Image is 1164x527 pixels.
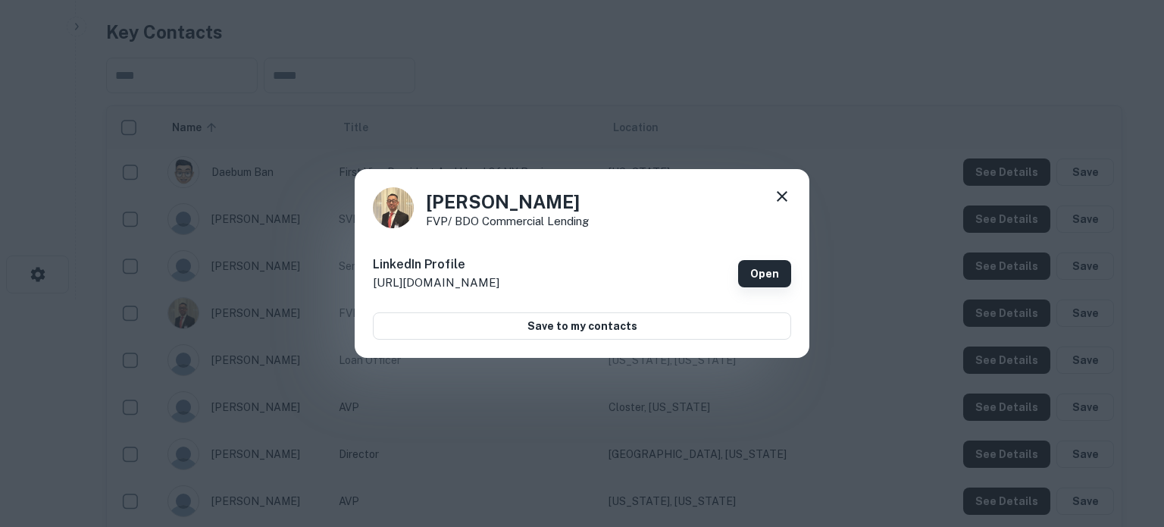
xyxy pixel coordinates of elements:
button: Save to my contacts [373,312,791,340]
a: Open [738,260,791,287]
iframe: Chat Widget [1088,406,1164,478]
h6: LinkedIn Profile [373,256,499,274]
p: [URL][DOMAIN_NAME] [373,274,499,292]
h4: [PERSON_NAME] [426,188,589,215]
img: 1742955158679 [373,187,414,228]
p: FVP/ BDO Commercial Lending [426,215,589,227]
